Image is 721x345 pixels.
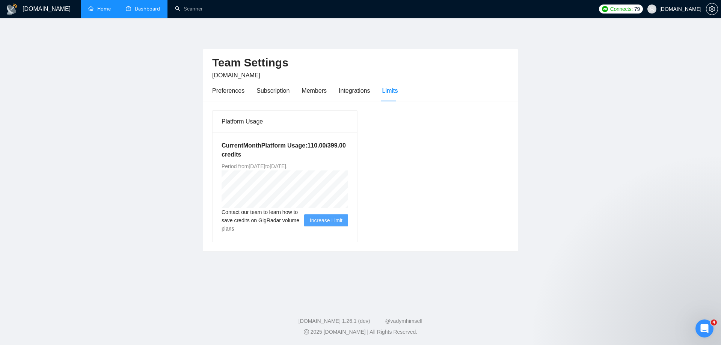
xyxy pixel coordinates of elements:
span: Period from [DATE] to [DATE] . [222,163,288,169]
span: Contact our team to learn how to save credits on GigRadar volume plans [222,208,304,233]
span: Connects: [610,5,633,13]
div: Limits [382,86,398,95]
h5: Current Month Platform Usage: 110.00 / 399.00 credits [222,141,348,159]
span: [DOMAIN_NAME] [212,72,260,78]
div: Members [302,86,327,95]
a: setting [706,6,718,12]
img: logo [6,3,18,15]
span: Increase Limit [310,216,342,224]
img: upwork-logo.png [602,6,608,12]
h2: Team Settings [212,55,509,71]
a: [DOMAIN_NAME] 1.26.1 (dev) [299,318,370,324]
div: Integrations [339,86,370,95]
a: @vadymhimself [385,318,422,324]
button: setting [706,3,718,15]
span: setting [706,6,718,12]
div: Preferences [212,86,244,95]
a: searchScanner [175,6,203,12]
div: Platform Usage [222,111,348,132]
span: user [649,6,655,12]
span: copyright [304,329,309,334]
span: 79 [634,5,640,13]
span: 4 [711,319,717,325]
iframe: Intercom live chat [695,319,713,337]
div: Subscription [256,86,290,95]
button: Increase Limit [304,214,348,226]
a: homeHome [88,6,111,12]
div: 2025 [DOMAIN_NAME] | All Rights Reserved. [6,328,715,336]
a: dashboardDashboard [126,6,160,12]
